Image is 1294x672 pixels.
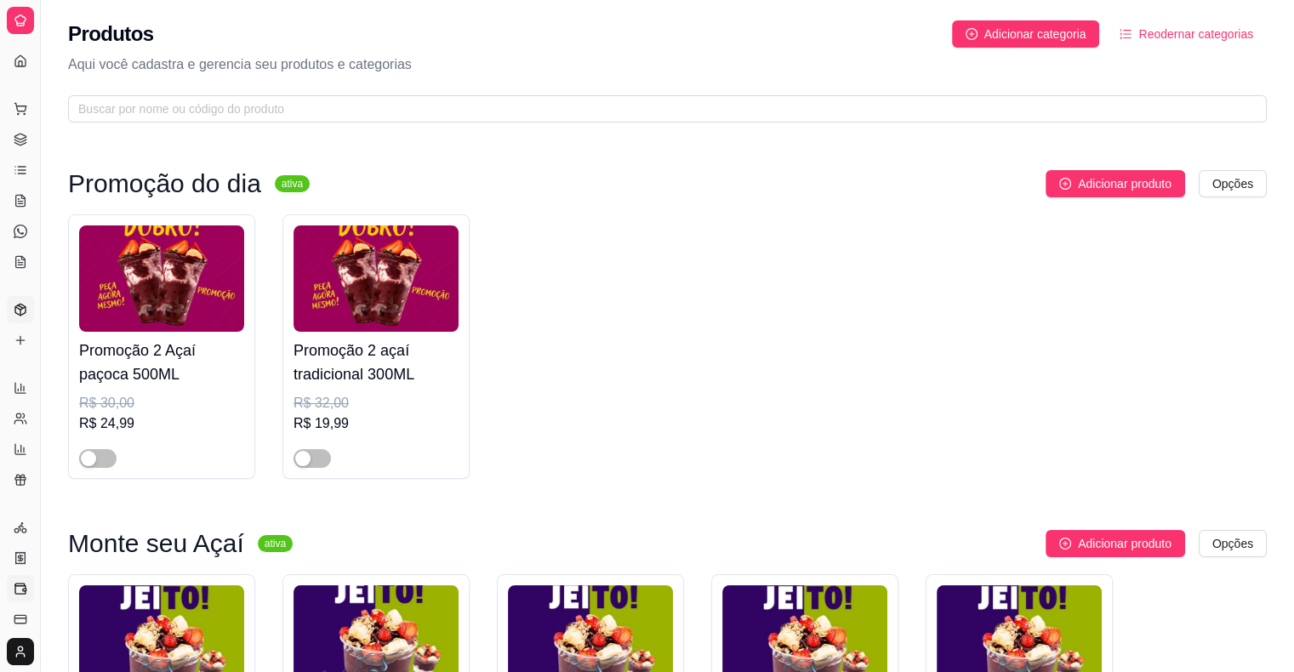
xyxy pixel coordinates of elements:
button: Adicionar produto [1046,530,1185,557]
h3: Monte seu Açaí [68,533,244,554]
span: Adicionar produto [1078,174,1171,193]
span: Opções [1212,534,1253,553]
div: R$ 19,99 [294,413,459,434]
button: Adicionar produto [1046,170,1185,197]
img: product-image [294,225,459,332]
h4: Promoção 2 açaí tradicional 300ML [294,339,459,386]
span: Opções [1212,174,1253,193]
span: plus-circle [966,28,978,40]
button: Reodernar categorias [1106,20,1267,48]
img: product-image [79,225,244,332]
div: R$ 24,99 [79,413,244,434]
span: plus-circle [1059,538,1071,550]
sup: ativa [275,175,310,192]
span: Reodernar categorias [1138,25,1253,43]
button: Opções [1199,530,1267,557]
span: Adicionar categoria [984,25,1086,43]
h2: Produtos [68,20,154,48]
span: ordered-list [1120,28,1132,40]
h4: Promoção 2 Açaí paçoca 500ML [79,339,244,386]
input: Buscar por nome ou código do produto [78,100,1243,118]
p: Aqui você cadastra e gerencia seu produtos e categorias [68,54,1267,75]
h3: Promoção do dia [68,174,261,194]
span: Adicionar produto [1078,534,1171,553]
div: R$ 30,00 [79,393,244,413]
sup: ativa [258,535,293,552]
span: plus-circle [1059,178,1071,190]
button: Adicionar categoria [952,20,1100,48]
button: Opções [1199,170,1267,197]
div: R$ 32,00 [294,393,459,413]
